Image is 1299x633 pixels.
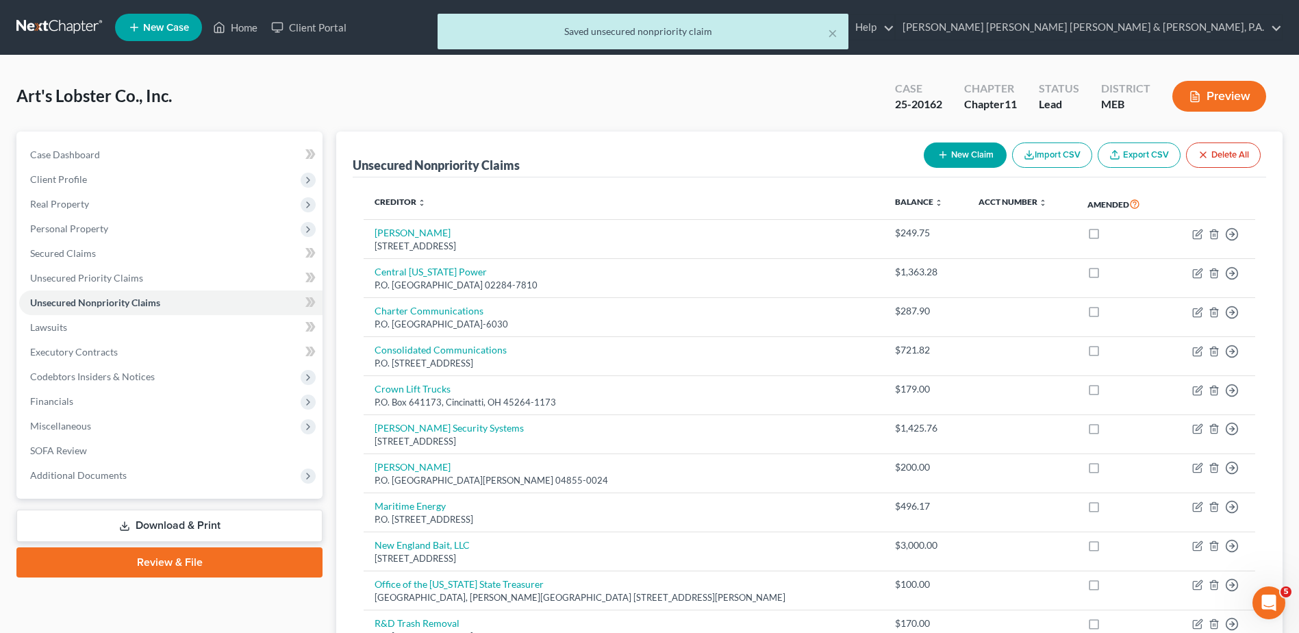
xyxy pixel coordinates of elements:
a: Office of the [US_STATE] State Treasurer [375,578,544,590]
span: Secured Claims [30,247,96,259]
span: Case Dashboard [30,149,100,160]
span: Real Property [30,198,89,210]
div: P.O. [STREET_ADDRESS] [375,513,873,526]
span: 5 [1281,586,1291,597]
a: Charter Communications [375,305,483,316]
div: [GEOGRAPHIC_DATA], [PERSON_NAME][GEOGRAPHIC_DATA] [STREET_ADDRESS][PERSON_NAME] [375,591,873,604]
span: SOFA Review [30,445,87,456]
button: × [828,25,837,41]
div: P.O. [GEOGRAPHIC_DATA][PERSON_NAME] 04855-0024 [375,474,873,487]
a: SOFA Review [19,438,323,463]
span: Executory Contracts [30,346,118,358]
span: Client Profile [30,173,87,185]
a: Crown Lift Trucks [375,383,451,395]
a: Acct Number unfold_more [979,197,1047,207]
a: Maritime Energy [375,500,446,512]
iframe: Intercom live chat [1252,586,1285,619]
div: $170.00 [895,617,957,630]
i: unfold_more [935,199,943,207]
span: 11 [1005,97,1017,110]
div: District [1101,81,1150,97]
a: Unsecured Priority Claims [19,266,323,290]
span: Art's Lobster Co., Inc. [16,86,172,105]
div: $496.17 [895,499,957,513]
div: $287.90 [895,304,957,318]
span: Additional Documents [30,469,127,481]
a: [PERSON_NAME] [375,227,451,238]
i: unfold_more [418,199,426,207]
span: Personal Property [30,223,108,234]
a: Export CSV [1098,142,1181,168]
div: $3,000.00 [895,538,957,552]
button: Preview [1172,81,1266,112]
a: Consolidated Communications [375,344,507,356]
a: Review & File [16,547,323,578]
span: Financials [30,395,73,407]
div: Saved unsecured nonpriority claim [449,25,837,38]
a: [PERSON_NAME] [375,461,451,473]
div: $100.00 [895,578,957,591]
button: Delete All [1186,142,1261,168]
div: $1,363.28 [895,265,957,279]
div: Status [1039,81,1079,97]
span: Unsecured Nonpriority Claims [30,297,160,308]
a: Central [US_STATE] Power [375,266,487,277]
i: unfold_more [1039,199,1047,207]
a: Executory Contracts [19,340,323,364]
a: Unsecured Nonpriority Claims [19,290,323,315]
div: $200.00 [895,460,957,474]
a: Lawsuits [19,315,323,340]
div: Lead [1039,97,1079,112]
button: New Claim [924,142,1007,168]
div: MEB [1101,97,1150,112]
div: Chapter [964,97,1017,112]
div: 25-20162 [895,97,942,112]
div: P.O. [GEOGRAPHIC_DATA] 02284-7810 [375,279,873,292]
a: Case Dashboard [19,142,323,167]
span: Codebtors Insiders & Notices [30,371,155,382]
a: Balance unfold_more [895,197,943,207]
div: [STREET_ADDRESS] [375,435,873,448]
a: Download & Print [16,510,323,542]
a: Creditor unfold_more [375,197,426,207]
div: $179.00 [895,382,957,396]
a: Secured Claims [19,241,323,266]
a: [PERSON_NAME] Security Systems [375,422,524,434]
div: Unsecured Nonpriority Claims [353,157,520,173]
span: Miscellaneous [30,420,91,432]
div: [STREET_ADDRESS] [375,552,873,565]
div: $1,425.76 [895,421,957,435]
a: R&D Trash Removal [375,617,459,629]
div: $721.82 [895,343,957,357]
div: P.O. [GEOGRAPHIC_DATA]-6030 [375,318,873,331]
div: Case [895,81,942,97]
div: $249.75 [895,226,957,240]
div: P.O. [STREET_ADDRESS] [375,357,873,370]
span: Unsecured Priority Claims [30,272,143,284]
span: Lawsuits [30,321,67,333]
div: [STREET_ADDRESS] [375,240,873,253]
button: Import CSV [1012,142,1092,168]
th: Amended [1076,188,1166,220]
div: Chapter [964,81,1017,97]
div: P.O. Box 641173, Cincinatti, OH 45264-1173 [375,396,873,409]
a: New England Bait, LLC [375,539,470,551]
